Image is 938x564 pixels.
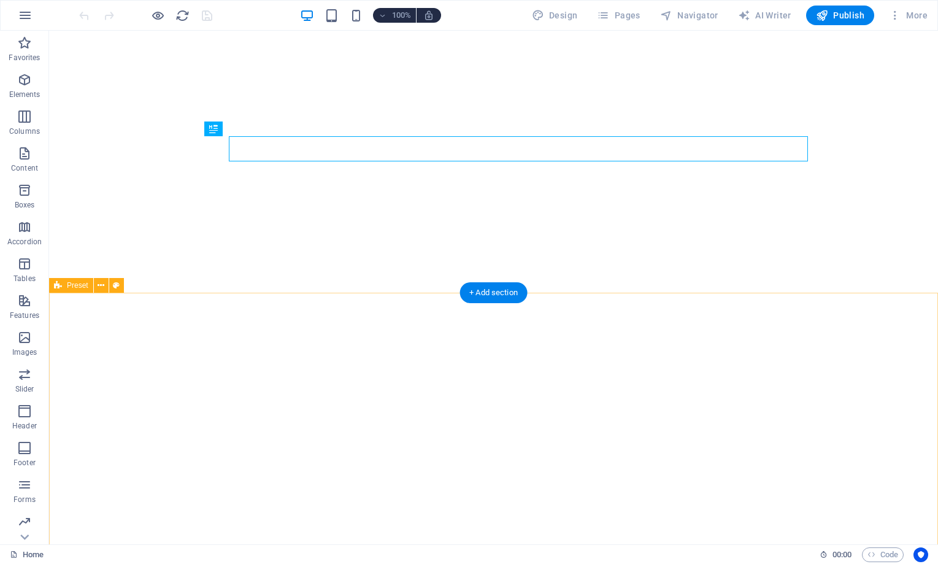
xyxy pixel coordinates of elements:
p: Features [10,311,39,320]
button: reload [175,8,190,23]
span: : [841,550,843,559]
p: Slider [15,384,34,394]
div: Design (Ctrl+Alt+Y) [527,6,583,25]
i: Reload page [175,9,190,23]
span: Pages [597,9,640,21]
p: Columns [9,126,40,136]
p: Images [12,347,37,357]
a: Click to cancel selection. Double-click to open Pages [10,547,44,562]
p: Accordion [7,237,42,247]
button: Navigator [655,6,723,25]
span: AI Writer [738,9,791,21]
p: Content [11,163,38,173]
span: Navigator [660,9,718,21]
button: Pages [592,6,645,25]
button: More [884,6,932,25]
i: On resize automatically adjust zoom level to fit chosen device. [423,10,434,21]
p: Header [12,421,37,431]
p: Footer [13,458,36,468]
button: Usercentrics [913,547,928,562]
p: Favorites [9,53,40,63]
span: Publish [816,9,864,21]
span: More [889,9,928,21]
h6: 100% [391,8,411,23]
span: 00 00 [832,547,852,562]
p: Boxes [15,200,35,210]
span: Preset [67,282,88,289]
button: Click here to leave preview mode and continue editing [150,8,165,23]
button: Publish [806,6,874,25]
span: Code [867,547,898,562]
h6: Session time [820,547,852,562]
span: Design [532,9,578,21]
button: Code [862,547,904,562]
div: + Add section [459,282,528,303]
button: Design [527,6,583,25]
p: Elements [9,90,40,99]
button: AI Writer [733,6,796,25]
button: 100% [373,8,417,23]
p: Tables [13,274,36,284]
p: Forms [13,495,36,504]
